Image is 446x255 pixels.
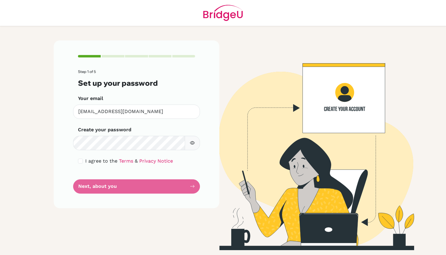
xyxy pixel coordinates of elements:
[78,126,131,133] label: Create your password
[135,158,138,164] span: &
[78,95,103,102] label: Your email
[78,79,195,88] h3: Set up your password
[85,158,117,164] span: I agree to the
[78,69,96,74] span: Step 1 of 5
[119,158,133,164] a: Terms
[139,158,173,164] a: Privacy Notice
[73,105,200,119] input: Insert your email*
